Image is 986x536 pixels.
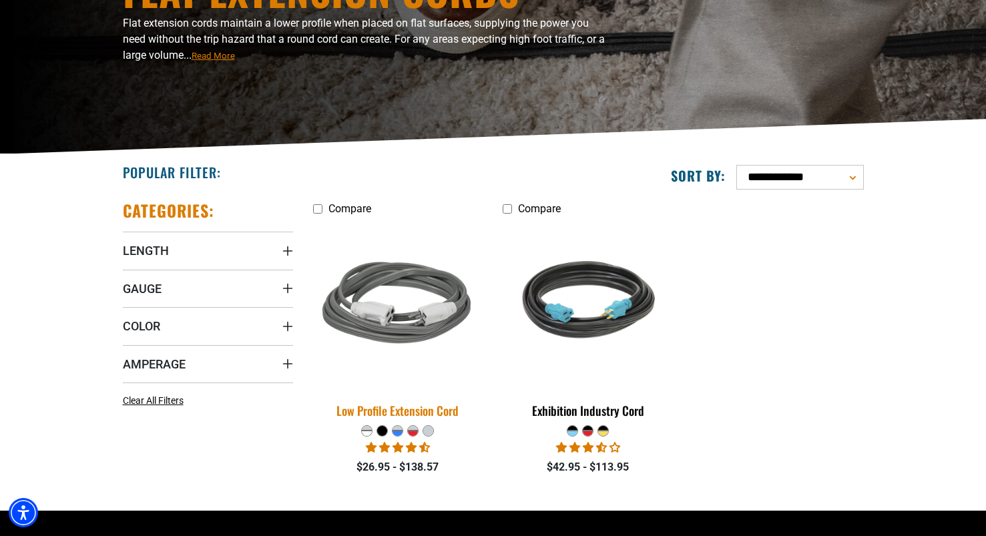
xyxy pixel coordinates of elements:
[123,394,189,408] a: Clear All Filters
[123,345,293,382] summary: Amperage
[123,164,221,181] h2: Popular Filter:
[313,459,483,475] div: $26.95 - $138.57
[556,441,620,454] span: 3.67 stars
[9,498,38,527] div: Accessibility Menu
[123,232,293,269] summary: Length
[123,243,169,258] span: Length
[123,17,605,61] span: Flat extension cords maintain a lower profile when placed on flat surfaces, supplying the power y...
[123,307,293,344] summary: Color
[504,228,672,382] img: black teal
[671,167,726,184] label: Sort by:
[313,405,483,417] div: Low Profile Extension Cord
[123,356,186,372] span: Amperage
[328,202,371,215] span: Compare
[313,222,483,425] a: grey & white Low Profile Extension Cord
[123,270,293,307] summary: Gauge
[123,395,184,406] span: Clear All Filters
[192,51,235,61] span: Read More
[503,405,673,417] div: Exhibition Industry Cord
[518,202,561,215] span: Compare
[304,220,491,390] img: grey & white
[123,318,160,334] span: Color
[366,441,430,454] span: 4.50 stars
[503,222,673,425] a: black teal Exhibition Industry Cord
[503,459,673,475] div: $42.95 - $113.95
[123,281,162,296] span: Gauge
[123,200,215,221] h2: Categories:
